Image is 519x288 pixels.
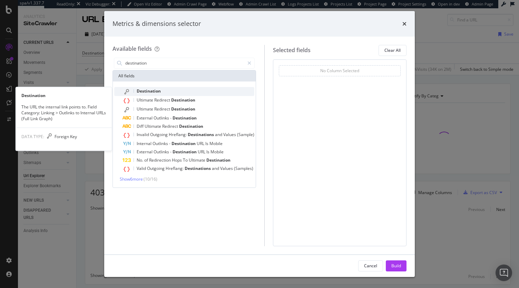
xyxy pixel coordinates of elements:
span: Destination [172,141,197,146]
span: Values [223,132,237,137]
span: External [137,115,154,121]
div: Selected fields [273,46,311,54]
span: Outgoing [147,165,166,171]
span: Redirect [162,123,179,129]
div: Destination [16,93,112,98]
div: modal [104,11,415,277]
span: Values [220,165,234,171]
span: Redirect [154,106,171,112]
button: Cancel [358,260,383,271]
span: External [137,149,154,155]
span: Hops [172,157,183,163]
span: Redirect [154,97,171,103]
span: To [183,157,189,163]
div: Build [391,263,401,269]
span: Invalid [137,132,150,137]
span: Destination [179,123,203,129]
div: Available fields [112,45,152,52]
span: Ultimate [189,157,206,163]
span: Outgoing [150,132,169,137]
span: Outlinks [154,115,170,121]
span: - [169,141,172,146]
span: Outlinks [153,141,169,146]
span: Mobile [210,149,224,155]
span: Hreflang: [166,165,185,171]
span: Outlinks [154,149,170,155]
span: URL [198,149,206,155]
div: The URL the internal link points to. Field Category: Linking > Outlinks to Internal URLs (Full Li... [16,104,112,122]
span: - [170,149,173,155]
span: Is [205,141,209,146]
div: Metrics & dimensions selector [112,19,201,28]
span: Hreflang: [169,132,188,137]
div: times [402,19,407,28]
div: Cancel [364,263,377,269]
span: and [212,165,220,171]
span: ( 10 / 16 ) [144,176,157,182]
span: Destinations [185,165,212,171]
span: Is [206,149,210,155]
span: (Samples) [234,165,253,171]
span: Diff [137,123,145,129]
div: No Column Selected [320,68,359,74]
span: URL [197,141,205,146]
span: Ultimate [137,97,154,103]
span: and [215,132,223,137]
div: Open Intercom Messenger [496,265,512,281]
span: Ultimate [145,123,162,129]
span: Destination [171,106,195,112]
span: of [144,157,149,163]
span: - [170,115,173,121]
button: Clear All [379,45,407,56]
span: Destination [173,149,198,155]
span: Redirection [149,157,172,163]
input: Search by field name [125,58,244,68]
div: Clear All [384,47,401,53]
span: No. [137,157,144,163]
span: Destination [206,157,231,163]
span: Mobile [209,141,223,146]
span: Destination [173,115,197,121]
span: Internal [137,141,153,146]
div: All fields [113,70,256,81]
span: Ultimate [137,106,154,112]
span: Destination [137,88,161,94]
span: (Sample) [237,132,254,137]
button: Build [386,260,407,271]
span: Destinations [188,132,215,137]
span: Destination [171,97,195,103]
span: Valid [137,165,147,171]
span: Show 6 more [120,176,143,182]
